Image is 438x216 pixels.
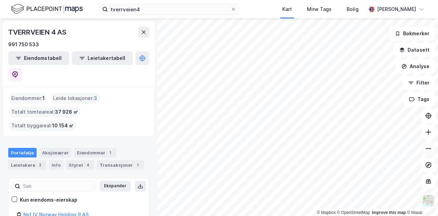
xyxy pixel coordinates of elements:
div: Transaksjoner [97,160,144,170]
input: Søk [20,181,95,191]
span: 10 154 ㎡ [52,122,74,130]
span: 1 [42,94,45,102]
button: Analyse [396,60,435,73]
div: [PERSON_NAME] [377,5,416,13]
div: Totalt tomteareal : [9,106,81,117]
div: Leietakere [8,160,46,170]
div: 4 [85,162,91,168]
div: Portefølje [8,148,37,157]
span: 37 928 ㎡ [55,108,78,116]
div: 1 [134,162,141,168]
button: Datasett [394,43,435,57]
div: 991 750 533 [8,40,39,49]
button: Bokmerker [389,27,435,40]
a: Mapbox [317,210,336,215]
div: Styret [66,160,94,170]
button: Tags [403,92,435,106]
div: Kart [282,5,292,13]
button: Eiendomstabell [8,51,69,65]
div: Aksjonærer [39,148,72,157]
div: 1 [107,149,114,156]
div: Kun eiendoms-eierskap [20,196,77,204]
div: Leide lokasjoner : [50,93,100,104]
div: Totalt byggareal : [9,120,76,131]
a: OpenStreetMap [337,210,370,215]
iframe: Chat Widget [404,183,438,216]
img: logo.f888ab2527a4732fd821a326f86c7f29.svg [11,3,83,15]
div: Mine Tags [307,5,332,13]
button: Leietakertabell [72,51,133,65]
a: Improve this map [372,210,406,215]
div: Eiendommer [74,148,116,157]
div: Eiendommer : [9,93,48,104]
div: TVERRVEIEN 4 AS [8,27,68,38]
button: Filter [402,76,435,90]
button: Ekspander [100,181,131,192]
div: Info [49,160,63,170]
div: Bolig [347,5,359,13]
input: Søk på adresse, matrikkel, gårdeiere, leietakere eller personer [108,4,231,14]
span: 3 [94,94,97,102]
div: 2 [37,162,43,168]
